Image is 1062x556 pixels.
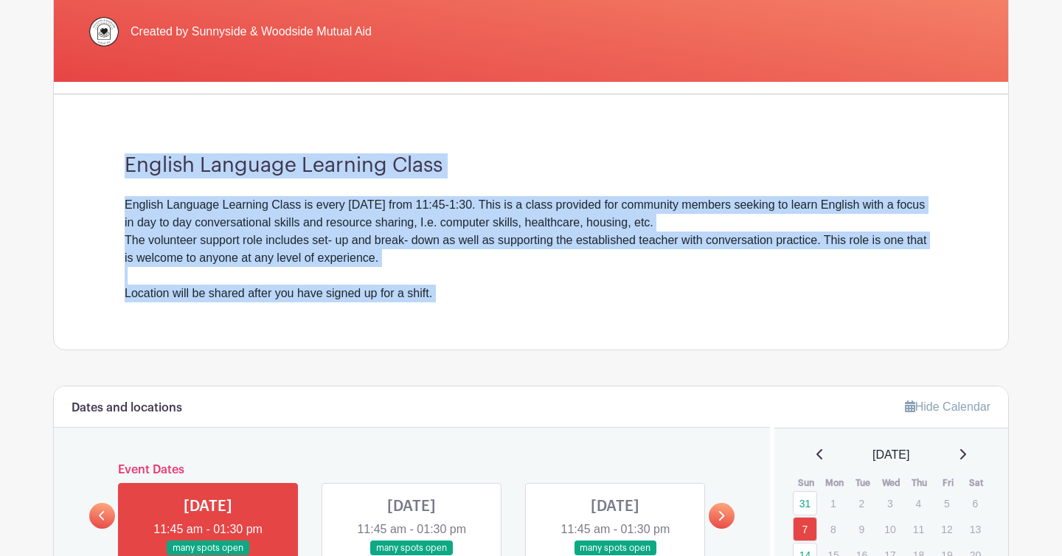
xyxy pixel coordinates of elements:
h6: Event Dates [115,463,709,477]
th: Sun [792,476,821,490]
img: 256.png [89,17,119,46]
h6: Dates and locations [72,401,182,415]
p: 8 [821,518,845,541]
h3: English Language Learning Class [125,153,937,178]
div: English Language Learning Class is every [DATE] from 11:45-1:30. This is a class provided for com... [125,196,937,302]
p: 5 [934,492,959,515]
a: Hide Calendar [905,400,990,413]
th: Mon [820,476,849,490]
p: 4 [906,492,931,515]
p: 6 [963,492,988,515]
th: Thu [906,476,934,490]
p: 1 [821,492,845,515]
a: 31 [793,491,817,515]
p: 3 [878,492,902,515]
th: Tue [849,476,878,490]
a: 7 [793,517,817,541]
p: 11 [906,518,931,541]
th: Wed [877,476,906,490]
p: 13 [963,518,988,541]
span: [DATE] [872,446,909,464]
th: Sat [962,476,991,490]
p: 2 [850,492,874,515]
p: 12 [934,518,959,541]
th: Fri [934,476,962,490]
p: 9 [850,518,874,541]
p: 10 [878,518,902,541]
span: Created by Sunnyside & Woodside Mutual Aid [131,23,372,41]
